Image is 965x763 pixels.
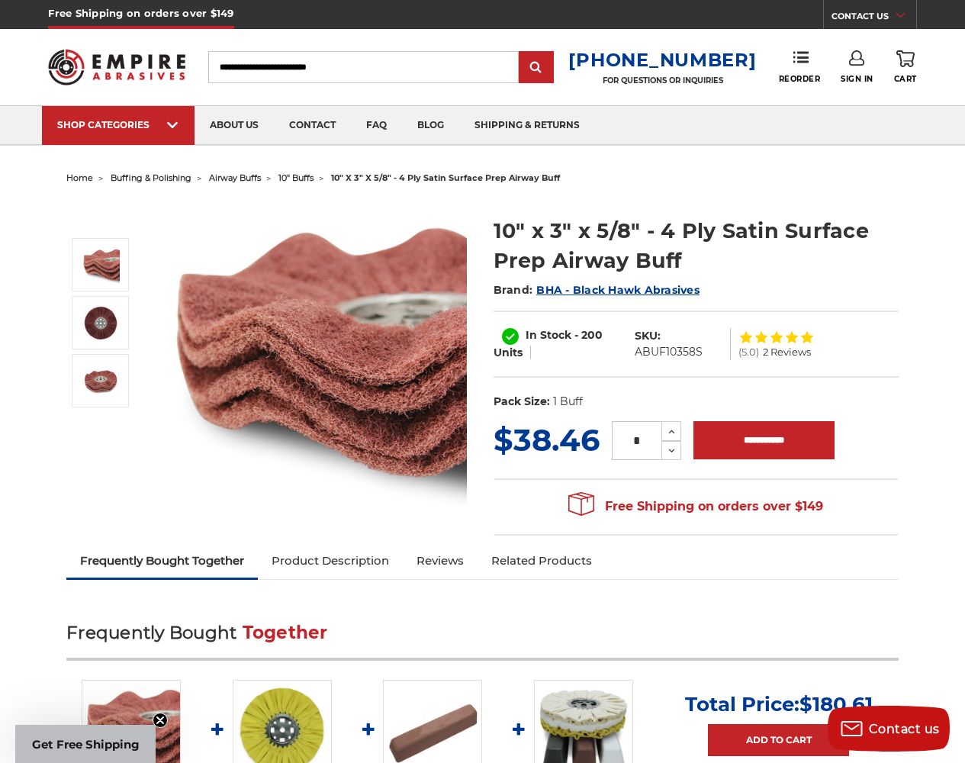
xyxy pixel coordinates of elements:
span: Brand: [494,283,533,297]
span: $180.61 [799,692,873,716]
input: Submit [521,53,552,83]
a: home [66,172,93,183]
a: [PHONE_NUMBER] [568,49,756,71]
span: In Stock [526,328,571,342]
span: Contact us [869,722,940,736]
span: 2 Reviews [763,347,811,357]
span: $38.46 [494,421,600,459]
a: Frequently Bought Together [66,544,258,578]
img: Empire Abrasives [48,40,185,94]
button: Close teaser [153,713,168,728]
img: 10" x 3" x 5/8" - 4 Ply Satin Surface Prep Airway Buff [162,200,467,505]
a: shipping & returns [459,106,595,145]
a: CONTACT US [832,8,916,29]
a: faq [351,106,402,145]
span: 10" x 3" x 5/8" - 4 ply satin surface prep airway buff [331,172,560,183]
a: Product Description [258,544,403,578]
div: SHOP CATEGORIES [57,119,179,130]
a: Cart [894,50,917,84]
a: Related Products [478,544,606,578]
a: 10" buffs [278,172,314,183]
a: about us [195,106,274,145]
dd: 1 Buff [553,394,583,410]
img: 10" x 3" x 5/8" - 4 Ply Satin Surface Prep Airway Buff [82,246,120,284]
span: Frequently Bought [66,622,236,643]
span: Together [243,622,328,643]
dd: ABUF10358S [635,344,703,360]
span: 200 [581,328,603,342]
span: Reorder [779,74,821,84]
span: Cart [894,74,917,84]
p: FOR QUESTIONS OR INQUIRIES [568,76,756,85]
a: contact [274,106,351,145]
h1: 10" x 3" x 5/8" - 4 Ply Satin Surface Prep Airway Buff [494,216,899,275]
div: Get Free ShippingClose teaser [15,725,156,763]
span: (5.0) [738,347,759,357]
p: Total Price: [685,692,873,716]
span: Free Shipping on orders over $149 [568,491,823,522]
a: Reviews [403,544,478,578]
a: Reorder [779,50,821,83]
span: Get Free Shipping [32,737,140,752]
a: buffing & polishing [111,172,191,183]
a: BHA - Black Hawk Abrasives [536,283,700,297]
img: 10 inch satin surface prep airway buffing wheel [82,304,120,342]
button: Contact us [828,706,950,752]
img: 10 inch satin finish non woven airway buff [82,362,120,400]
span: - [574,328,578,342]
a: Add to Cart [708,724,849,756]
a: blog [402,106,459,145]
span: Sign In [841,74,873,84]
a: airway buffs [209,172,261,183]
span: Units [494,346,523,359]
dt: Pack Size: [494,394,550,410]
dt: SKU: [635,328,661,344]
